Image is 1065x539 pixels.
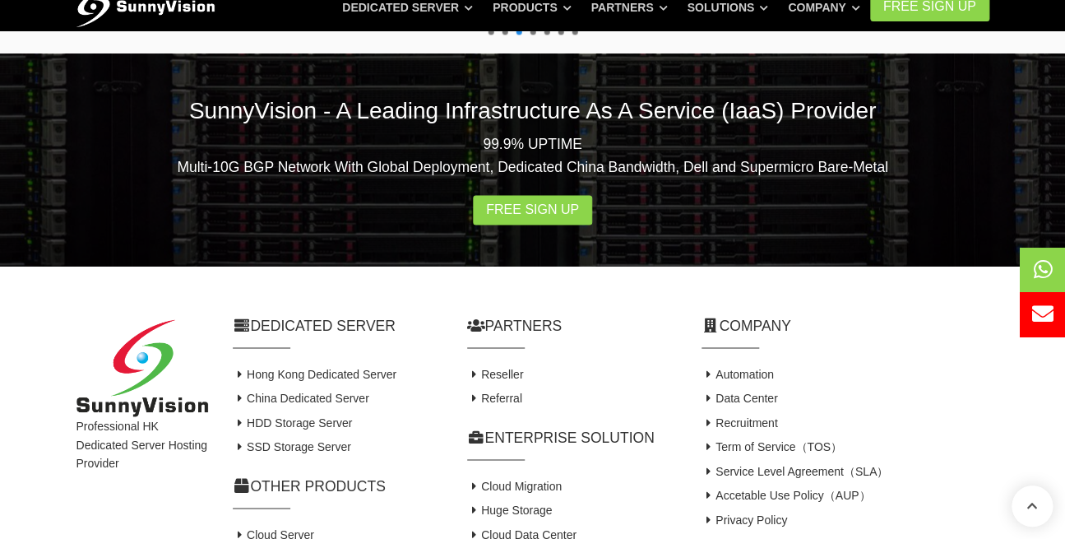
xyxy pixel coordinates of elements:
[702,367,774,380] a: Automation
[233,439,351,453] a: SSD Storage Server
[467,367,524,380] a: Reseller
[467,427,677,448] h2: Enterprise Solution
[473,195,592,225] a: Free Sign Up
[233,367,397,380] a: Hong Kong Dedicated Server
[702,315,989,336] h2: Company
[233,391,369,404] a: China Dedicated Server
[76,95,989,127] h2: SunnyVision - A Leading Infrastructure As A Service (IaaS) Provider
[702,464,889,477] a: Service Level Agreement（SLA）
[233,476,442,496] h2: Other Products
[76,132,989,179] p: 99.9% UPTIME Multi-10G BGP Network With Global Deployment, Dedicated China Bandwidth, Dell and Su...
[702,513,788,526] a: Privacy Policy
[233,416,353,429] a: HDD Storage Server
[702,391,778,404] a: Data Center
[467,479,563,492] a: Cloud Migration
[467,503,553,516] a: Huge Storage
[702,439,842,453] a: Term of Service（TOS）
[467,315,677,336] h2: Partners
[702,416,778,429] a: Recruitment
[467,391,522,404] a: Referral
[76,319,208,417] img: SunnyVision Limited
[233,315,442,336] h2: Dedicated Server
[702,488,871,501] a: Accetable Use Policy（AUP）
